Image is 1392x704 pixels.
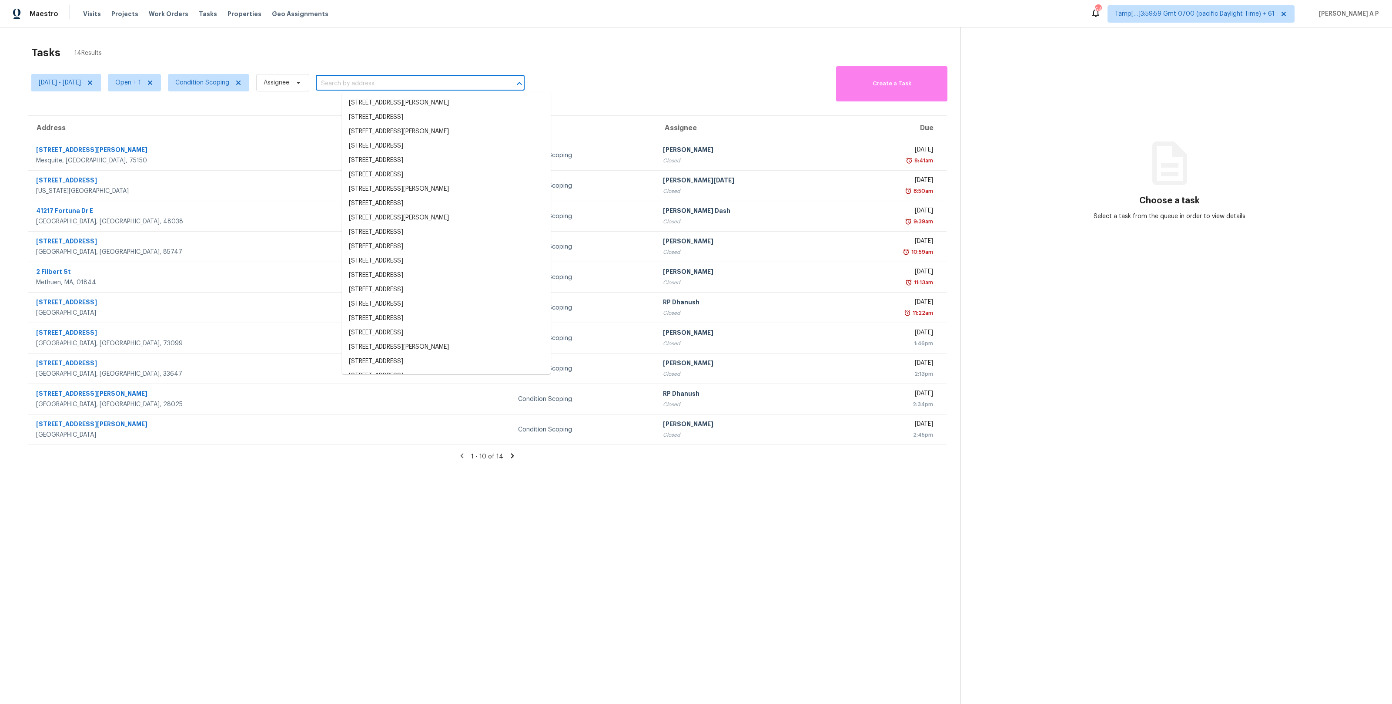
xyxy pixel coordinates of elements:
li: [STREET_ADDRESS] [342,297,551,311]
li: [STREET_ADDRESS] [342,239,551,254]
img: Overdue Alarm Icon [903,248,910,256]
div: Select a task from the queue in order to view details [1065,212,1274,221]
div: Condition Scoping [518,395,649,404]
th: Type [511,116,656,140]
li: [STREET_ADDRESS] [342,168,551,182]
div: [STREET_ADDRESS] [36,359,367,370]
div: Closed [663,339,831,348]
img: Overdue Alarm Icon [905,278,912,287]
div: [DATE] [845,145,933,156]
div: Closed [663,217,831,226]
li: [STREET_ADDRESS] [342,110,551,125]
span: Open + 1 [115,78,141,87]
div: [GEOGRAPHIC_DATA], [GEOGRAPHIC_DATA], 48038 [36,217,367,226]
div: [US_STATE][GEOGRAPHIC_DATA] [36,187,367,195]
li: [STREET_ADDRESS] [342,311,551,326]
div: [DATE] [845,206,933,217]
div: Closed [663,248,831,256]
th: Address [28,116,374,140]
div: [DATE] [845,420,933,431]
button: Close [513,77,525,90]
span: Visits [83,10,101,18]
div: Closed [663,278,831,287]
div: [PERSON_NAME] [663,237,831,248]
div: RP Dhanush [663,298,831,309]
span: Assignee [264,78,289,87]
div: Closed [663,431,831,439]
h3: Choose a task [1139,196,1200,205]
li: [STREET_ADDRESS] [342,283,551,297]
li: [STREET_ADDRESS] [342,326,551,340]
div: 2:34pm [845,400,933,409]
img: Overdue Alarm Icon [906,156,913,165]
li: [STREET_ADDRESS] [342,153,551,168]
img: Overdue Alarm Icon [905,217,912,226]
span: [PERSON_NAME] A P [1315,10,1379,18]
li: [STREET_ADDRESS] [342,268,551,283]
div: Closed [663,156,831,165]
div: [PERSON_NAME] [663,420,831,431]
div: Condition Scoping [518,182,649,190]
img: Overdue Alarm Icon [904,309,911,317]
div: 1:46pm [845,339,933,348]
div: Condition Scoping [518,273,649,282]
th: Due [838,116,947,140]
div: [DATE] [845,237,933,248]
div: Condition Scoping [518,151,649,160]
div: [STREET_ADDRESS] [36,328,367,339]
li: [STREET_ADDRESS][PERSON_NAME] [342,125,551,139]
li: [STREET_ADDRESS][PERSON_NAME] [342,96,551,110]
div: [DATE] [845,389,933,400]
div: [DATE] [845,359,933,370]
div: [GEOGRAPHIC_DATA], [GEOGRAPHIC_DATA], 28025 [36,400,367,409]
div: [PERSON_NAME] [663,328,831,339]
div: 8:41am [913,156,933,165]
div: [DATE] [845,298,933,309]
div: [DATE] [845,328,933,339]
div: [DATE] [845,267,933,278]
li: [STREET_ADDRESS][PERSON_NAME] [342,211,551,225]
div: 9:39am [912,217,933,226]
img: Overdue Alarm Icon [905,187,912,195]
div: [PERSON_NAME] [663,145,831,156]
span: Geo Assignments [272,10,328,18]
div: Closed [663,400,831,409]
div: 41217 Fortuna Dr E [36,206,367,217]
span: Maestro [30,10,58,18]
div: Condition Scoping [518,243,649,251]
div: [STREET_ADDRESS] [36,176,367,187]
th: Assignee [656,116,838,140]
div: 642 [1095,5,1101,14]
li: [STREET_ADDRESS] [342,225,551,239]
span: Work Orders [149,10,188,18]
span: Projects [111,10,138,18]
div: [STREET_ADDRESS][PERSON_NAME] [36,145,367,156]
div: [PERSON_NAME] [663,359,831,370]
div: [GEOGRAPHIC_DATA], [GEOGRAPHIC_DATA], 73099 [36,339,367,348]
div: 11:13am [912,278,933,287]
span: Tamp[…]3:59:59 Gmt 0700 (pacific Daylight Time) + 61 [1115,10,1275,18]
li: [STREET_ADDRESS] [342,354,551,369]
div: 2 Filbert St [36,267,367,278]
span: Condition Scoping [175,78,229,87]
div: [STREET_ADDRESS] [36,298,367,309]
div: Mesquite, [GEOGRAPHIC_DATA], 75150 [36,156,367,165]
div: [STREET_ADDRESS][PERSON_NAME] [36,420,367,431]
span: Tasks [199,11,217,17]
div: Condition Scoping [518,303,649,312]
div: [GEOGRAPHIC_DATA], [GEOGRAPHIC_DATA], 33647 [36,370,367,378]
span: Create a Task [840,79,943,89]
div: 11:22am [911,309,933,317]
button: Create a Task [836,66,947,101]
div: Condition Scoping [518,334,649,343]
div: [PERSON_NAME][DATE] [663,176,831,187]
span: 1 - 10 of 14 [471,454,503,460]
div: RP Dhanush [663,389,831,400]
div: [STREET_ADDRESS][PERSON_NAME] [36,389,367,400]
div: [GEOGRAPHIC_DATA] [36,431,367,439]
h2: Tasks [31,48,60,57]
div: Condition Scoping [518,364,649,373]
div: [DATE] [845,176,933,187]
li: [STREET_ADDRESS] [342,139,551,153]
div: [GEOGRAPHIC_DATA] [36,309,367,317]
